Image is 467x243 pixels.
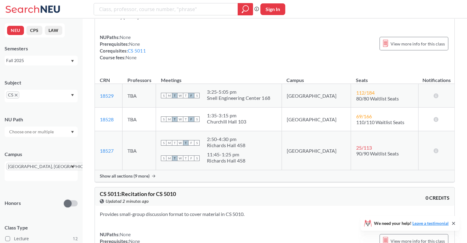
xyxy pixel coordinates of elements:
[5,151,78,158] div: Campus
[207,119,247,125] div: Churchill Hall 103
[207,142,245,148] div: Richards Hall 458
[5,200,21,207] p: Honors
[194,116,200,122] span: S
[207,95,270,101] div: Snell Engineering Center 168
[183,93,189,98] span: T
[5,45,78,52] div: Semesters
[156,71,282,84] th: Meetings
[128,48,146,53] a: CS 5011
[189,93,194,98] span: F
[207,151,245,158] div: 11:45 - 1:25 pm
[172,93,177,98] span: T
[6,128,58,135] input: Choose one or multiple
[100,190,176,197] span: CS 5011 : Recitation for CS 5010
[189,116,194,122] span: F
[5,56,78,65] div: Fall 2025Dropdown arrow
[177,116,183,122] span: W
[194,140,200,146] span: S
[71,166,74,168] svg: Dropdown arrow
[282,108,351,131] td: [GEOGRAPHIC_DATA]
[100,77,110,84] div: CRN
[166,155,172,161] span: M
[5,224,78,231] span: Class Type
[45,26,62,35] button: LAW
[356,96,399,101] span: 80/80 Waitlist Seats
[129,41,140,47] span: None
[5,161,78,181] div: [GEOGRAPHIC_DATA], [GEOGRAPHIC_DATA]X to remove pillDropdown arrow
[161,140,166,146] span: S
[6,163,104,170] span: [GEOGRAPHIC_DATA], [GEOGRAPHIC_DATA]X to remove pill
[166,140,172,146] span: M
[166,116,172,122] span: M
[172,140,177,146] span: T
[120,232,131,237] span: None
[351,71,418,84] th: Seats
[123,84,156,108] td: TBA
[374,221,449,225] span: We need your help!
[100,93,114,99] a: 18529
[6,91,19,99] span: CSX to remove pill
[5,127,78,137] div: Dropdown arrow
[73,235,78,242] span: 12
[71,94,74,96] svg: Dropdown arrow
[71,131,74,133] svg: Dropdown arrow
[161,116,166,122] span: S
[126,55,137,60] span: None
[418,71,454,84] th: Notifications
[238,3,253,15] div: magnifying glass
[100,116,114,122] a: 18528
[183,155,189,161] span: T
[7,26,24,35] button: NEU
[282,84,351,108] td: [GEOGRAPHIC_DATA]
[356,119,404,125] span: 110/110 Waitlist Seats
[100,34,146,61] div: NUPaths: Prerequisites: Corequisites: Course fees:
[120,34,131,40] span: None
[177,155,183,161] span: W
[161,155,166,161] span: S
[426,194,449,201] span: 0 CREDITS
[71,60,74,62] svg: Dropdown arrow
[166,93,172,98] span: M
[260,3,285,15] button: Sign In
[356,151,399,156] span: 90/90 Waitlist Seats
[100,211,449,218] section: Provides small-group discussion format to cover material in CS 5010.
[172,155,177,161] span: T
[5,235,78,243] label: Lecture
[99,4,233,14] input: Class, professor, course number, "phrase"
[5,116,78,123] div: NU Path
[123,108,156,131] td: TBA
[242,5,249,14] svg: magnifying glass
[100,148,114,154] a: 18527
[183,140,189,146] span: T
[172,116,177,122] span: T
[282,71,351,84] th: Campus
[207,158,245,164] div: Richards Hall 458
[26,26,42,35] button: CPS
[356,90,374,96] span: 112 / 184
[5,79,78,86] div: Subject
[5,90,78,102] div: CSX to remove pillDropdown arrow
[123,131,156,170] td: TBA
[207,89,270,95] div: 3:25 - 5:05 pm
[194,93,200,98] span: S
[356,145,372,151] span: 25 / 113
[177,93,183,98] span: W
[161,93,166,98] span: S
[177,140,183,146] span: W
[15,94,18,96] svg: X to remove pill
[6,57,70,64] div: Fall 2025
[412,221,449,226] a: Leave a testimonial
[183,116,189,122] span: T
[95,170,454,182] div: Show all sections (9 more)
[189,155,194,161] span: F
[207,136,245,142] div: 2:50 - 4:30 pm
[194,155,200,161] span: S
[207,112,247,119] div: 1:35 - 3:15 pm
[100,173,150,179] span: Show all sections (9 more)
[282,131,351,170] td: [GEOGRAPHIC_DATA]
[356,113,372,119] span: 69 / 166
[106,198,149,205] span: Updated 2 minutes ago
[123,71,156,84] th: Professors
[391,40,445,48] span: View more info for this class
[189,140,194,146] span: F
